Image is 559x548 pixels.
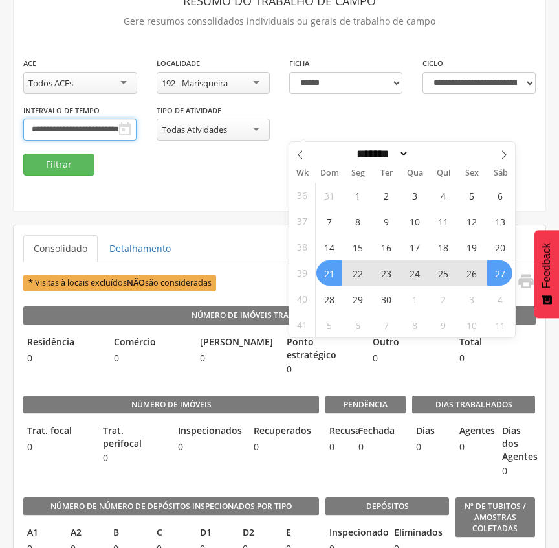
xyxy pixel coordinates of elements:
span: Outubro 8, 2025 [402,312,427,337]
span: Sex [458,169,487,177]
span: Setembro 4, 2025 [430,183,455,208]
span: Outubro 3, 2025 [459,286,484,312]
legend: A2 [67,526,104,541]
span: Setembro 10, 2025 [402,209,427,234]
b: NÃO [127,277,145,288]
span: 0 [99,451,168,464]
span: Ter [372,169,400,177]
span: 39 [297,260,307,286]
p: Gere resumos consolidados individuais ou gerais de trabalho de campo [23,12,536,30]
span: 41 [297,312,307,337]
legend: Eliminados [390,526,448,541]
span: Setembro 15, 2025 [345,234,370,260]
span: 0 [110,352,190,365]
span: Setembro 19, 2025 [459,234,484,260]
a: Consolidado [23,235,98,262]
span: Agosto 31, 2025 [316,183,342,208]
legend: Dias [412,424,449,439]
span: Setembro 3, 2025 [402,183,427,208]
a: Detalhamento [99,235,181,262]
legend: Inspecionado [325,526,384,541]
span: 0 [196,352,276,365]
div: Todas Atividades [162,124,227,135]
span: Setembro 24, 2025 [402,260,427,286]
legend: Residência [23,336,104,350]
span: Setembro 5, 2025 [459,183,484,208]
button: Feedback - Mostrar pesquisa [534,230,559,318]
span: 0 [23,440,93,453]
legend: Recusa [325,424,347,439]
i:  [117,122,133,137]
legend: Ponto estratégico [283,336,363,361]
legend: Total [455,336,536,350]
legend: Depósitos [325,497,448,516]
legend: Outro [369,336,449,350]
label: Intervalo de Tempo [23,106,100,116]
legend: Agentes [455,424,492,439]
legend: Nº de Tubitos / Amostras coletadas [455,497,536,538]
legend: Fechada [355,424,377,439]
span: Setembro 1, 2025 [345,183,370,208]
span: Outubro 1, 2025 [402,286,427,312]
span: * Visitas à locais excluídos são consideradas [23,275,216,291]
select: Month [353,147,410,161]
span: Setembro 27, 2025 [487,260,512,286]
span: 0 [412,440,449,453]
span: Outubro 7, 2025 [373,312,399,337]
span: 0 [283,363,363,376]
legend: D2 [239,526,276,541]
span: Setembro 28, 2025 [316,286,342,312]
span: 0 [455,440,492,453]
span: Setembro 29, 2025 [345,286,370,312]
legend: C [153,526,190,541]
span: Outubro 6, 2025 [345,312,370,337]
legend: Inspecionados [174,424,243,439]
legend: E [282,526,319,541]
span: 38 [297,234,307,260]
span: Setembro 13, 2025 [487,209,512,234]
legend: A1 [23,526,60,541]
span: Setembro 16, 2025 [373,234,399,260]
label: Tipo de Atividade [157,106,221,116]
label: ACE [23,58,36,69]
span: Setembro 20, 2025 [487,234,512,260]
span: Outubro 4, 2025 [487,286,512,312]
span: 0 [355,440,377,453]
span: Setembro 8, 2025 [345,209,370,234]
legend: Número de Número de Depósitos Inspecionados por Tipo [23,497,319,516]
span: Setembro 17, 2025 [402,234,427,260]
span: Setembro 7, 2025 [316,209,342,234]
span: Setembro 22, 2025 [345,260,370,286]
legend: Número de Imóveis Trabalhados por Tipo [23,306,536,325]
a:  [509,272,535,293]
legend: Pendência [325,396,406,414]
legend: Trat. perifocal [99,424,168,450]
span: Setembro 23, 2025 [373,260,399,286]
span: 0 [369,352,449,365]
span: Wk [289,164,315,182]
span: 0 [174,440,243,453]
span: Setembro 14, 2025 [316,234,342,260]
label: Ficha [289,58,309,69]
span: Setembro 9, 2025 [373,209,399,234]
span: Setembro 25, 2025 [430,260,455,286]
span: Qui [430,169,458,177]
span: Setembro 18, 2025 [430,234,455,260]
span: 0 [23,352,104,365]
span: Feedback [541,243,553,288]
span: Setembro 26, 2025 [459,260,484,286]
legend: Dias dos Agentes [498,424,535,463]
span: Setembro 30, 2025 [373,286,399,312]
span: Setembro 2, 2025 [373,183,399,208]
legend: B [109,526,146,541]
span: Outubro 9, 2025 [430,312,455,337]
span: 0 [250,440,319,453]
legend: Comércio [110,336,190,350]
span: Outubro 11, 2025 [487,312,512,337]
legend: [PERSON_NAME] [196,336,276,350]
legend: Dias Trabalhados [412,396,535,414]
label: Ciclo [422,58,443,69]
i:  [517,272,535,290]
span: Setembro 6, 2025 [487,183,512,208]
span: Setembro 11, 2025 [430,209,455,234]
